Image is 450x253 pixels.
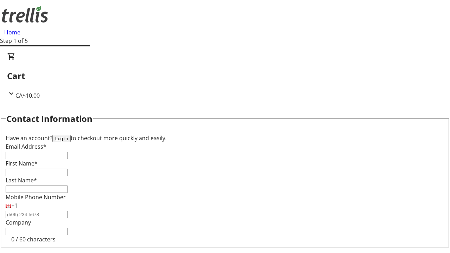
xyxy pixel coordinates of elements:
label: Email Address* [6,143,46,150]
h2: Contact Information [6,112,92,125]
input: (506) 234-5678 [6,211,68,218]
span: CA$10.00 [15,92,40,99]
tr-character-limit: 0 / 60 characters [11,235,56,243]
div: CartCA$10.00 [7,52,443,100]
div: Have an account? to checkout more quickly and easily. [6,134,444,142]
label: Mobile Phone Number [6,193,66,201]
label: First Name* [6,160,38,167]
button: Log in [52,135,71,142]
label: Last Name* [6,176,37,184]
label: Company [6,219,31,226]
h2: Cart [7,70,443,82]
